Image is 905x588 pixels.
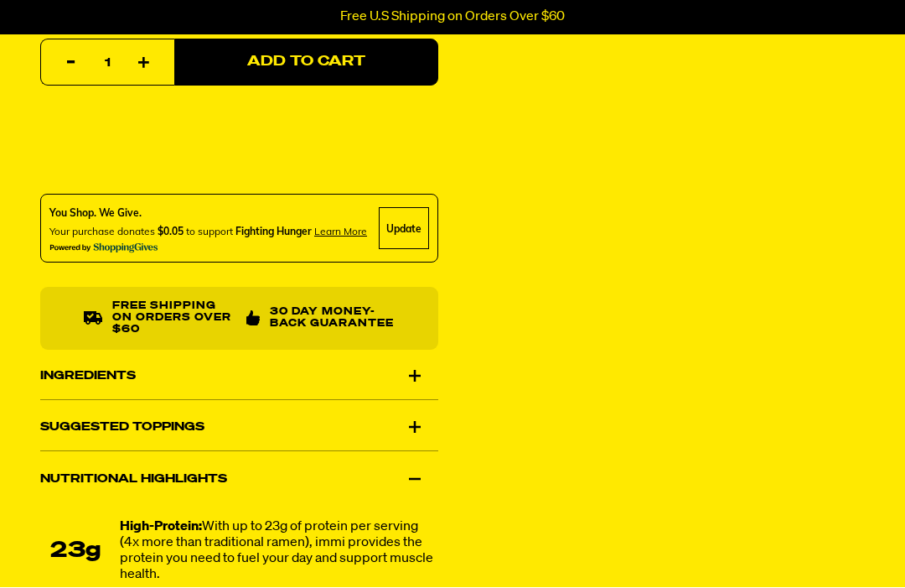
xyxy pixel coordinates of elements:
div: Nutritional Highlights [40,456,438,503]
div: With up to 23g of protein per serving (4x more than traditional ramen), immi provides the protein... [120,520,438,585]
input: quantity [51,40,164,87]
span: Your purchase donates [49,226,155,238]
img: Powered By ShoppingGives [49,243,158,254]
p: 30 Day Money-Back Guarantee [270,307,395,331]
p: Free U.S Shipping on Orders Over $60 [340,10,565,25]
div: Update Cause Button [379,208,429,250]
span: to support [186,226,233,238]
div: Ingredients [40,353,438,400]
iframe: Marketing Popup [8,510,181,580]
span: Add to Cart [247,55,365,70]
div: Suggested Toppings [40,405,438,452]
p: Free shipping on orders over $60 [112,301,232,337]
button: Add to Cart [174,39,438,86]
span: $0.05 [158,226,184,238]
span: Learn more about donating [314,226,367,238]
div: You Shop. We Give. [49,206,367,221]
span: Fighting Hunger [235,226,312,238]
